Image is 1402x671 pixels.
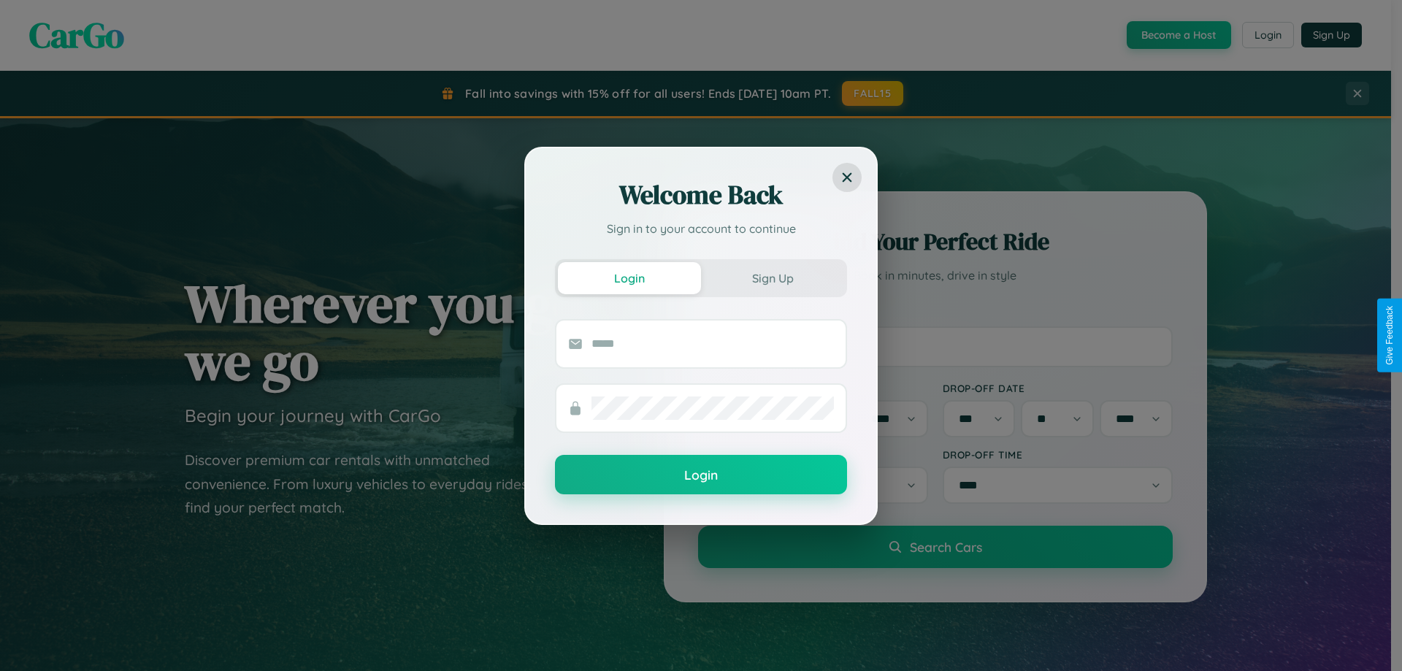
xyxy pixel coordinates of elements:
div: Give Feedback [1384,306,1395,365]
button: Login [558,262,701,294]
button: Sign Up [701,262,844,294]
h2: Welcome Back [555,177,847,212]
p: Sign in to your account to continue [555,220,847,237]
button: Login [555,455,847,494]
